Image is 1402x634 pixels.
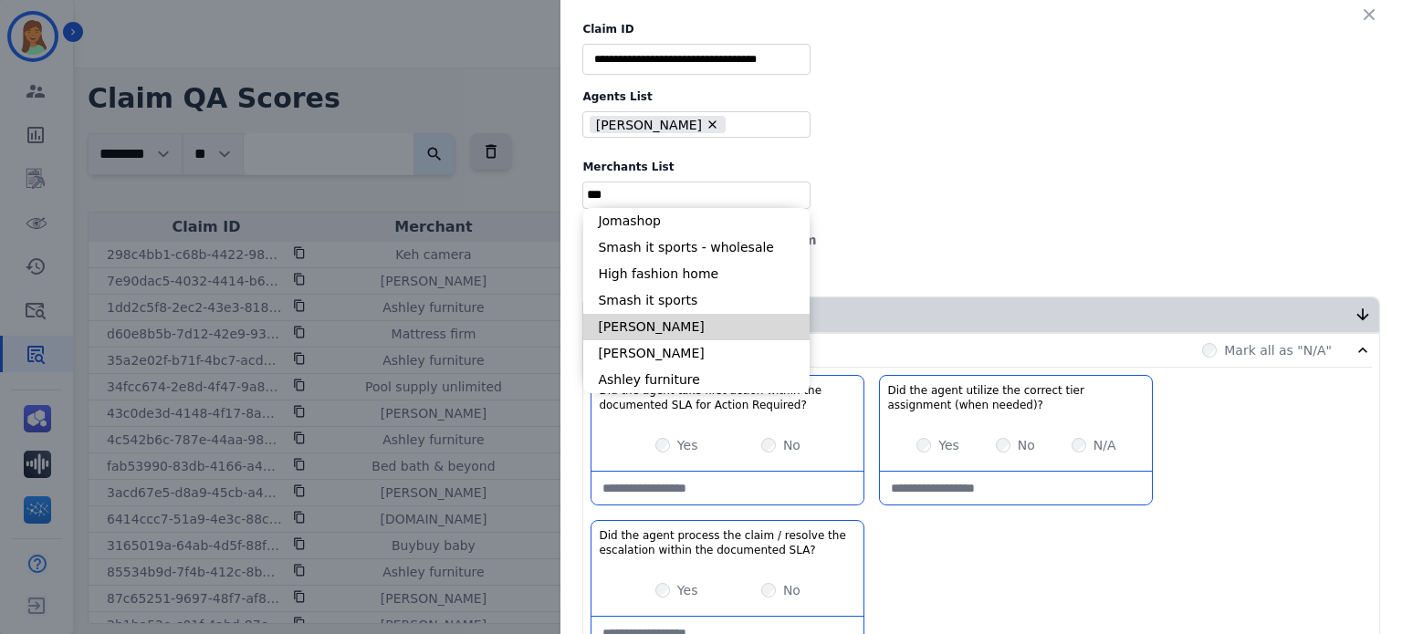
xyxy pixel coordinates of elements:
[706,118,719,131] button: Remove Jaquayla Thompson
[582,89,1380,104] label: Agents List
[582,231,1380,249] div: Evaluation Date:
[590,116,726,133] li: [PERSON_NAME]
[582,22,1380,36] label: Claim ID
[587,185,806,204] ul: selected options
[783,581,800,599] label: No
[783,436,800,454] label: No
[587,114,799,136] ul: selected options
[583,314,810,340] li: [PERSON_NAME]
[1224,341,1332,359] label: Mark all as "N/A"
[582,160,1380,174] label: Merchants List
[677,436,698,454] label: Yes
[887,383,1145,412] h3: Did the agent utilize the correct tier assignment (when needed)?
[1093,436,1116,454] label: N/A
[599,528,856,557] h3: Did the agent process the claim / resolve the escalation within the documented SLA?
[599,383,856,412] h3: Did the agent take first action within the documented SLA for Action Required?
[677,581,698,599] label: Yes
[938,436,959,454] label: Yes
[583,261,810,287] li: High fashion home
[1018,436,1035,454] label: No
[583,287,810,314] li: Smash it sports
[583,340,810,367] li: [PERSON_NAME]
[583,208,810,234] li: Jomashop
[582,256,1380,275] div: Evaluator:
[583,234,810,261] li: Smash it sports - wholesale
[583,367,810,393] li: Ashley furniture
